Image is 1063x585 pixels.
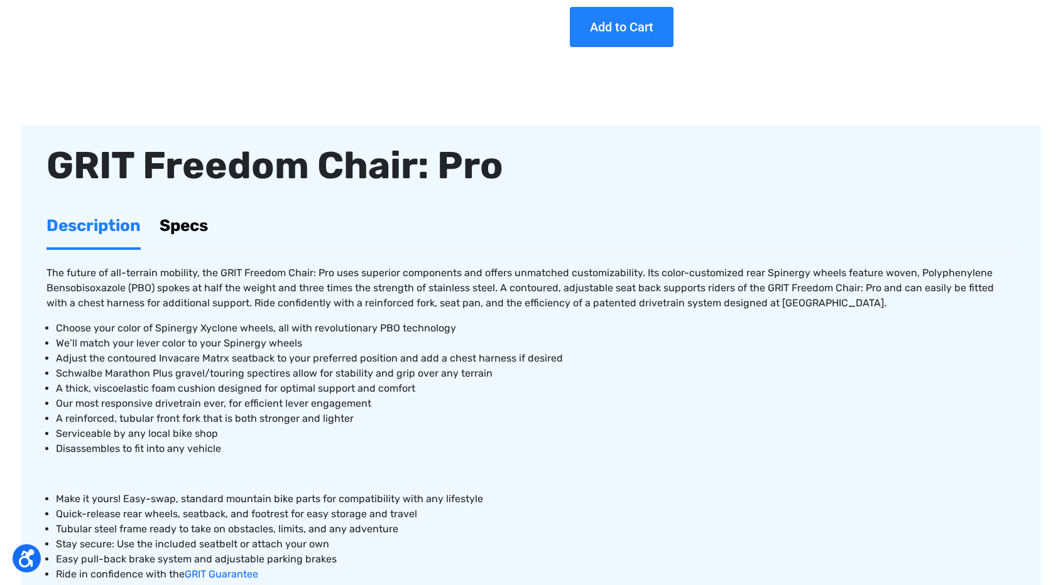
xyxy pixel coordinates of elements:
span: Make it yours! Easy-swap, standard mountain bike parts for compatibility with any lifestyle [56,493,483,505]
span: Adjust the contoured Invacare Matrx seatback to your preferred position and add a chest harness i... [56,352,563,364]
a: Description [46,204,141,247]
span: The future of all-terrain mobility, the GRIT Freedom Chair: Pro uses superior components and offe... [46,267,994,309]
a: Specs [160,204,208,247]
input: Add to Cart [570,7,673,47]
span: A thick, viscoelastic foam cushion designed for optimal support and comfort [56,382,415,394]
div: GRIT Freedom Chair: Pro [46,137,1017,194]
span: Disassembles to fit into any vehicle [56,443,221,454]
span: Schwalbe Marathon Plus gravel/touring spec [56,367,270,379]
span: Quick-release rear wheels, seatback, and footrest for easy storage and travel [56,508,417,520]
span: Stay secure: Use the included seatbelt or attach your own [56,538,329,550]
span: Choose your color of Spinergy Xyclone wheels, all with revolutionary PBO technology [56,322,456,334]
span: Easy pull-back brake system and adjustable parking brakes [56,553,337,565]
span: tires allow for stability and grip over any terrain [56,367,493,379]
span: Serviceable by any local bike shop [56,427,218,439]
span: We’ll match your lever color to your Spinergy wheels [56,337,302,349]
span: Tubular steel frame ready to take on obstacles, limits, and any adventure [56,523,398,535]
span: A reinforced, tubular front fork that is both stronger and lighter [56,412,354,424]
span: Our most responsive drivetrain ever, for efficient lever engagement [56,397,371,409]
a: GRIT Guarantee [185,568,258,580]
span: Ride in confidence with the [56,568,185,580]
